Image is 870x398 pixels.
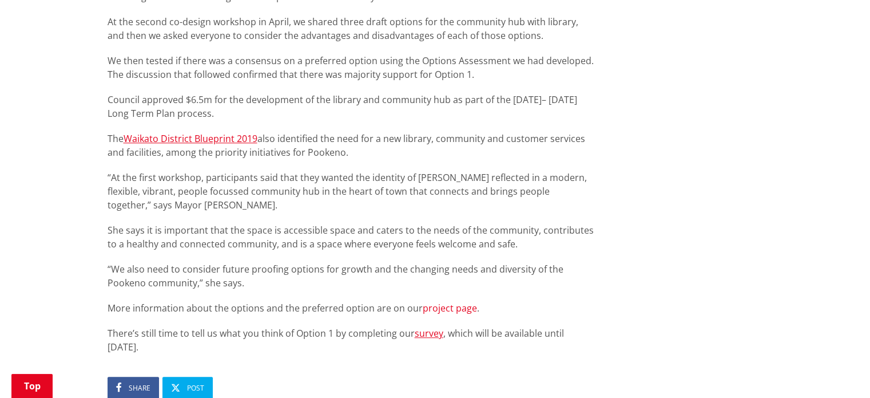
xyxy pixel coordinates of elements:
span: Share [129,383,150,393]
a: Waikato District Blueprint 2019 [124,132,257,145]
a: Top [11,374,53,398]
p: We then tested if there was a consensus on a preferred option using the Options Assessment we had... [108,54,595,81]
iframe: Messenger Launcher [817,350,859,391]
span: Post [187,383,204,393]
p: She says it is important that the space is accessible space and caters to the needs of the commun... [108,223,595,251]
p: “At the first workshop, participants said that they wanted the identity of [PERSON_NAME] reflecte... [108,171,595,212]
a: survey [415,327,443,340]
a: project page [423,302,477,314]
p: At the second co-design workshop in April, we shared three draft options for the community hub wi... [108,15,595,42]
p: Council approved $6.5m for the development of the library and community hub as part of the [DATE]... [108,93,595,120]
p: “We also need to consider future proofing options for growth and the changing needs and diversity... [108,262,595,290]
p: The also identified the need for a new library, community and customer services and facilities, a... [108,132,595,159]
p: More information about the options and the preferred option are on our . [108,301,595,315]
p: There’s still time to tell us what you think of Option 1 by completing our , which will be availa... [108,326,595,354]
